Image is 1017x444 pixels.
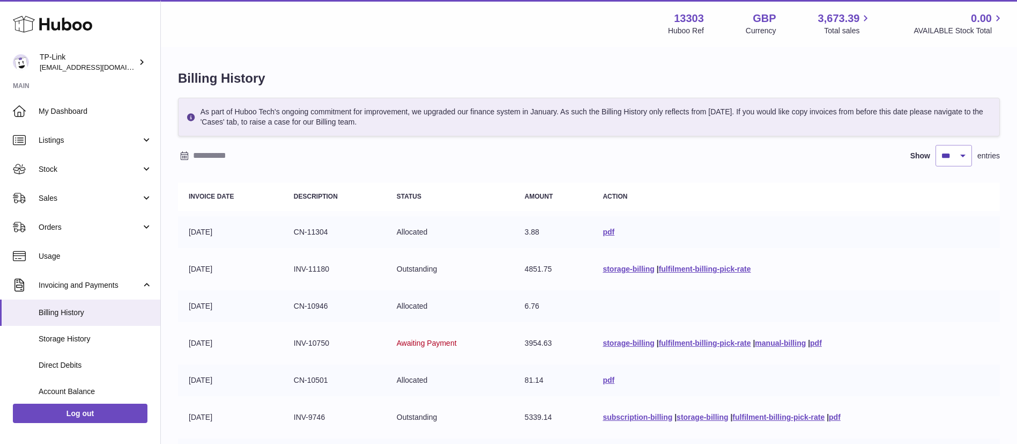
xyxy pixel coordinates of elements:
[397,193,421,200] strong: Status
[657,339,659,347] span: |
[39,106,152,117] span: My Dashboard
[971,11,992,26] span: 0.00
[178,365,283,396] td: [DATE]
[178,253,283,285] td: [DATE]
[283,402,386,433] td: INV-9746
[283,290,386,322] td: CN-10946
[514,253,592,285] td: 4851.75
[397,228,428,236] span: Allocated
[178,290,283,322] td: [DATE]
[397,376,428,384] span: Allocated
[668,26,704,36] div: Huboo Ref
[514,290,592,322] td: 6.76
[914,26,1004,36] span: AVAILABLE Stock Total
[827,413,829,421] span: |
[397,413,437,421] span: Outstanding
[514,216,592,248] td: 3.88
[283,365,386,396] td: CN-10501
[178,216,283,248] td: [DATE]
[659,339,751,347] a: fulfilment-billing-pick-rate
[603,265,654,273] a: storage-billing
[810,339,822,347] a: pdf
[178,402,283,433] td: [DATE]
[657,265,659,273] span: |
[178,70,1000,87] h1: Billing History
[178,327,283,359] td: [DATE]
[818,11,860,26] span: 3,673.39
[746,26,776,36] div: Currency
[808,339,810,347] span: |
[514,365,592,396] td: 81.14
[294,193,338,200] strong: Description
[178,98,1000,136] div: As part of Huboo Tech's ongoing commitment for improvement, we upgraded our finance system in Jan...
[514,327,592,359] td: 3954.63
[283,216,386,248] td: CN-11304
[977,151,1000,161] span: entries
[39,164,141,174] span: Stock
[732,413,825,421] a: fulfilment-billing-pick-rate
[603,376,614,384] a: pdf
[730,413,732,421] span: |
[659,265,751,273] a: fulfilment-billing-pick-rate
[39,251,152,261] span: Usage
[39,334,152,344] span: Storage History
[397,302,428,310] span: Allocated
[674,413,677,421] span: |
[603,193,627,200] strong: Action
[39,387,152,397] span: Account Balance
[818,11,872,36] a: 3,673.39 Total sales
[755,339,806,347] a: manual-billing
[39,193,141,203] span: Sales
[677,413,728,421] a: storage-billing
[283,253,386,285] td: INV-11180
[603,413,672,421] a: subscription-billing
[39,308,152,318] span: Billing History
[189,193,234,200] strong: Invoice Date
[829,413,841,421] a: pdf
[910,151,930,161] label: Show
[39,280,141,290] span: Invoicing and Payments
[397,265,437,273] span: Outstanding
[39,222,141,232] span: Orders
[39,135,141,145] span: Listings
[753,11,776,26] strong: GBP
[603,339,654,347] a: storage-billing
[283,327,386,359] td: INV-10750
[525,193,553,200] strong: Amount
[40,63,158,71] span: [EMAIL_ADDRESS][DOMAIN_NAME]
[674,11,704,26] strong: 13303
[40,52,136,72] div: TP-Link
[753,339,755,347] span: |
[397,339,457,347] span: Awaiting Payment
[514,402,592,433] td: 5339.14
[914,11,1004,36] a: 0.00 AVAILABLE Stock Total
[603,228,614,236] a: pdf
[39,360,152,370] span: Direct Debits
[13,54,29,70] img: internalAdmin-13303@internal.huboo.com
[824,26,872,36] span: Total sales
[13,404,147,423] a: Log out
